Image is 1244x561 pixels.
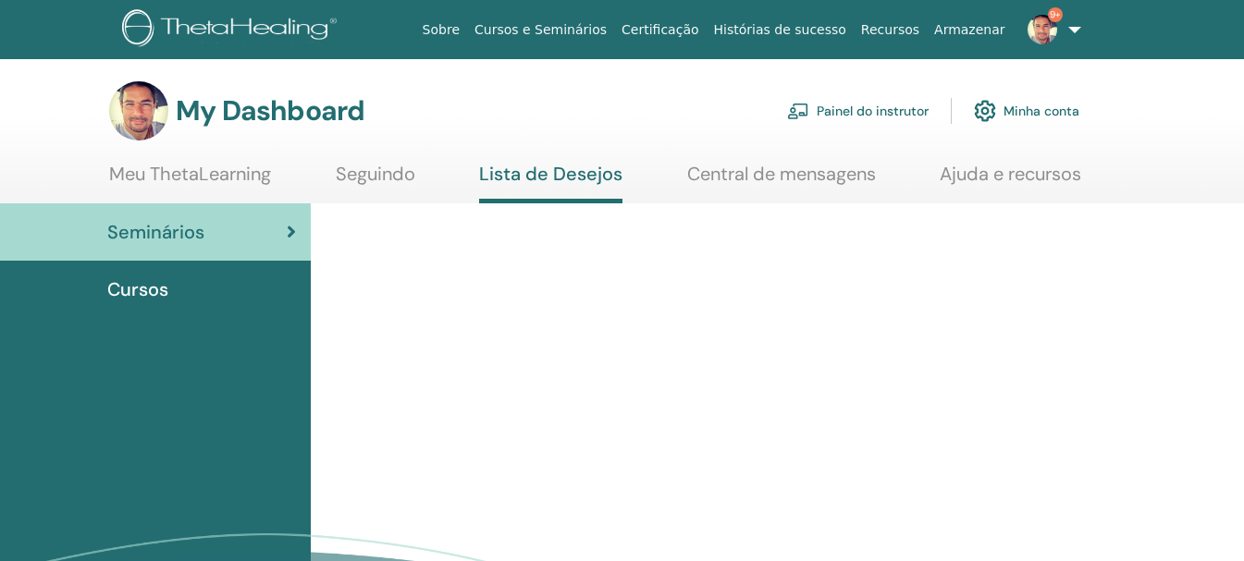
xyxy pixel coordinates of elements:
a: Armazenar [927,13,1012,47]
a: Central de mensagens [687,163,876,199]
span: Seminários [107,218,204,246]
a: Meu ThetaLearning [109,163,271,199]
h3: My Dashboard [176,94,364,128]
span: 9+ [1048,7,1063,22]
a: Sobre [415,13,467,47]
a: Ajuda e recursos [940,163,1081,199]
img: chalkboard-teacher.svg [787,103,809,119]
span: Cursos [107,275,168,303]
a: Lista de Desejos [479,163,622,203]
a: Recursos [854,13,927,47]
a: Painel do instrutor [787,91,929,131]
a: Certificação [614,13,706,47]
a: Histórias de sucesso [707,13,854,47]
a: Minha conta [974,91,1079,131]
a: Seguindo [336,163,415,199]
a: Cursos e Seminários [467,13,614,47]
img: default.jpg [109,81,168,140]
img: cog.svg [974,95,996,127]
img: default.jpg [1028,15,1057,44]
img: logo.png [122,9,343,51]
